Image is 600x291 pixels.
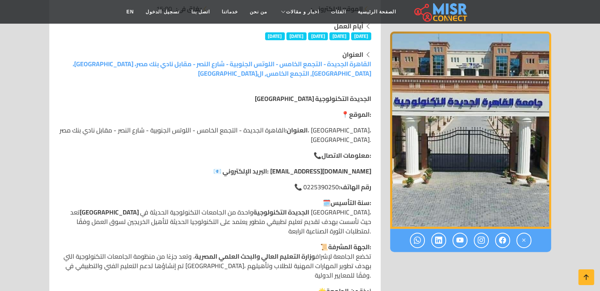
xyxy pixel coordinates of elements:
[294,181,371,193] strong: 📞 رقم الهاتف:
[80,206,309,218] strong: [GEOGRAPHIC_DATA] الجديدة التكنولوجية
[321,149,371,161] strong: معلومات الاتصال:
[273,4,325,19] a: اخبار و مقالات
[255,93,371,104] strong: [GEOGRAPHIC_DATA] الجديدة التكنولوجية
[59,242,371,280] p: 📜 تخضع الجامعة لإشراف ، وتعد جزءًا من منظومة الجامعات التكنولوجية التي تم إنشاؤها لدعم التعليم ال...
[286,8,319,15] span: اخبار و مقالات
[185,4,216,19] a: اتصل بنا
[285,124,308,136] strong: العنوان:
[390,32,551,229] img: جامعة القاهرة الجديدة التكنولوجية
[308,32,328,40] span: [DATE]
[244,4,273,19] a: من نحن
[195,250,315,262] strong: وزارة التعليم العالي والبحث العلمي المصرية
[73,58,371,79] a: القاهرة الجديدة - التجمع الخامس - اللوتس الجنوبية - شارع النصر - مقابل نادي بنك مصر، [GEOGRAPHIC_...
[270,165,371,177] a: [EMAIL_ADDRESS][DOMAIN_NAME]
[59,198,371,236] p: 🗓️ تعد واحدة من الجامعات التكنولوجية الحديثة في [GEOGRAPHIC_DATA]، حيث تأسست بهدف تقديم تعليم تطب...
[331,197,371,209] strong: سنة التأسيس:
[216,4,244,19] a: خدماتنا
[351,32,371,40] span: [DATE]
[328,241,371,253] strong: الجهة المشرفة:
[59,110,371,119] p: 📍
[325,4,352,19] a: الفئات
[59,151,371,160] p: 📞
[342,48,363,60] strong: العنوان
[265,32,285,40] span: [DATE]
[286,32,307,40] span: [DATE]
[121,4,140,19] a: EN
[140,4,185,19] a: تسجيل الدخول
[390,32,551,229] div: 1 / 1
[352,4,402,19] a: الصفحة الرئيسية
[334,20,363,32] strong: أيام العمل
[213,165,269,177] strong: 📧 البريد الإلكتروني:
[414,2,467,22] img: main.misr_connect
[59,125,371,144] p: القاهرة الجديدة - التجمع الخامس - اللوتس الجنوبية - شارع النصر - مقابل نادي بنك مصر، [GEOGRAPHIC_...
[349,108,371,120] strong: الموقع:
[59,182,371,192] p: 0225390250
[329,32,350,40] span: [DATE]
